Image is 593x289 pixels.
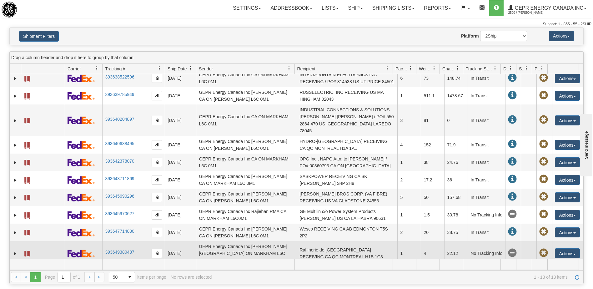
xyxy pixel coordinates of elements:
a: Tracking # filter column settings [154,63,165,74]
img: 2 - FedEx Express® [68,229,95,236]
span: Pickup Not Assigned [539,227,548,236]
td: [DATE] [165,224,196,241]
a: 393638522596 [105,74,134,79]
button: Actions [555,157,580,167]
span: 1 - 13 of 13 items [216,275,568,280]
a: Weight filter column settings [429,63,440,74]
button: Copy to clipboard [152,228,162,237]
td: In Transit [468,224,505,241]
td: GEPR Energy Canada Inc CA ON MARKHAM L6C 0M1 [196,69,297,87]
a: Label [24,90,30,100]
a: Label [24,248,30,258]
td: GEPR Energy Canada Inc CA ON MARKHAM L6C 0M1 [196,104,297,136]
td: GEPR Energy Canada Inc [PERSON_NAME] CA ON [PERSON_NAME] L6C 0M1 [196,224,297,241]
button: Copy to clipboard [152,158,162,167]
a: Label [24,227,30,237]
button: Actions [555,115,580,125]
button: Actions [555,192,580,202]
td: 36 [444,171,468,189]
img: 2 - FedEx Express® [68,194,95,201]
a: Tracking Status filter column settings [490,63,500,74]
button: Actions [555,248,580,258]
td: GEPR Energy Canada Inc [PERSON_NAME] CA ON [PERSON_NAME] L6C 0M1 [196,87,297,104]
td: 1.5 [421,206,444,224]
td: 4 [421,241,444,266]
td: In Transit [468,87,505,104]
a: Expand [12,118,18,124]
td: 20 [421,224,444,241]
td: GE Multilin c/o Power System Products [PERSON_NAME] US CA LA HABRA 90631 [297,206,397,224]
a: Ship [343,0,367,16]
td: 5 [397,189,421,206]
a: Refresh [572,272,582,282]
span: In Transit [508,115,517,124]
td: [DATE] [165,241,196,266]
button: Copy to clipboard [152,210,162,220]
td: HYDRO-[GEOGRAPHIC_DATA] RECEIVING CA QC MONTREAL H1A 1A1 [297,136,397,154]
a: 393645970627 [105,211,134,216]
span: Recipient [297,66,315,72]
a: 393649380487 [105,250,134,255]
td: SASKPOWER RECEIVING CA SK [PERSON_NAME] S4P 2H9 [297,171,397,189]
td: 24.76 [444,154,468,171]
a: Label [24,157,30,167]
a: Settings [228,0,266,16]
span: In Transit [508,157,517,166]
span: No Tracking Info [508,249,517,257]
a: Expand [12,75,18,82]
div: grid grouping header [10,52,583,64]
td: 3 [397,104,421,136]
span: Pickup Not Assigned [539,157,548,166]
td: 50 [421,189,444,206]
img: 2 - FedEx Express® [68,176,95,184]
td: 22.12 [444,241,468,266]
td: In Transit [468,189,505,206]
span: Pickup Not Assigned [539,115,548,124]
span: Pickup Status [535,66,540,72]
td: [DATE] [165,206,196,224]
td: 81 [421,104,444,136]
a: Recipient filter column settings [382,63,393,74]
a: Expand [12,212,18,218]
td: Raffinerie de [GEOGRAPHIC_DATA] RECEIVING CA QC MONTREAL H1B 1C3 [297,241,397,266]
button: Actions [555,140,580,150]
button: Copy to clipboard [152,91,162,100]
button: Copy to clipboard [152,116,162,125]
span: Delivery Status [503,66,509,72]
td: In Transit [468,154,505,171]
img: 2 - FedEx Express® [68,211,95,219]
img: 2 - FedEx Express® [68,159,95,166]
button: Actions [555,175,580,185]
span: Carrier [68,66,81,72]
button: Actions [555,73,580,83]
span: Page sizes drop down [109,272,135,282]
a: Expand [12,230,18,236]
td: [DATE] [165,154,196,171]
span: items per page [109,272,166,282]
td: 152 [421,136,444,154]
div: No rows are selected [171,275,212,280]
td: [DATE] [165,189,196,206]
a: Packages filter column settings [405,63,416,74]
span: Pickup Not Assigned [539,74,548,82]
span: Pickup Not Assigned [539,140,548,149]
img: 2 - FedEx Express® [68,74,95,82]
span: In Transit [508,140,517,149]
td: Wesco RECEIVING CA AB EDMONTON T5S 2P2 [297,224,397,241]
td: 1 [397,154,421,171]
td: 30.78 [444,206,468,224]
td: RUSSELECTRIC, INC RECEIVING US MA HINGHAM 02043 [297,87,397,104]
td: 1 [397,87,421,104]
a: 393639785949 [105,92,134,97]
a: Label [24,73,30,83]
input: Page 1 [58,272,70,282]
td: 148.74 [444,69,468,87]
img: 2 - FedEx Express® [68,116,95,124]
a: Sender filter column settings [284,63,294,74]
td: GEPR Energy Canada Inc [PERSON_NAME] [GEOGRAPHIC_DATA] ON MARKHAM L6C 0M1 [196,241,297,266]
button: Copy to clipboard [152,249,162,258]
iframe: chat widget [579,113,592,176]
button: Copy to clipboard [152,193,162,202]
button: Actions [549,31,574,41]
span: Packages [395,66,409,72]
